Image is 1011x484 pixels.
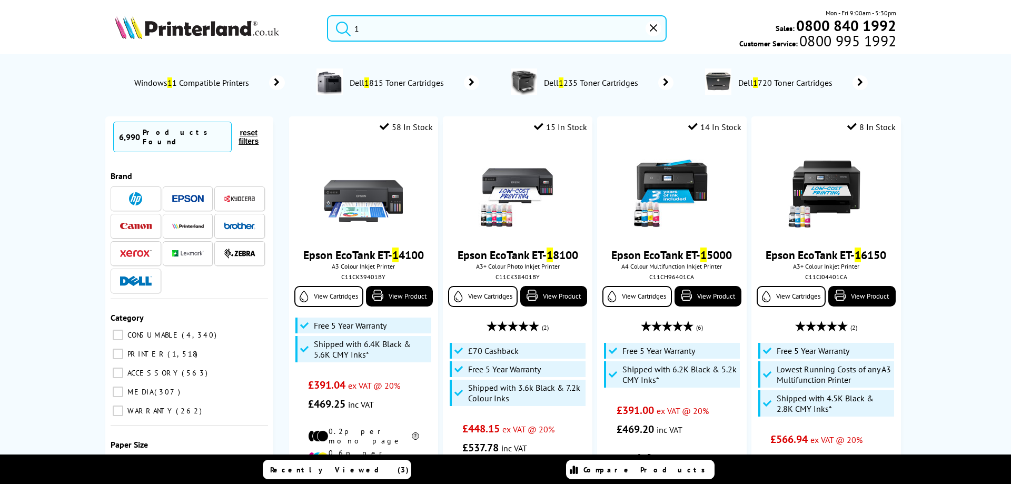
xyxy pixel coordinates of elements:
[172,250,204,256] img: Lexmark
[759,273,893,281] div: C11CJ04401CA
[757,262,895,270] span: A3+ Colour Inkjet Printer
[294,262,433,270] span: A3 Colour Inkjet Printer
[468,364,541,374] span: Free 5 Year Warranty
[542,318,549,338] span: (2)
[739,36,896,48] span: Customer Service:
[847,122,896,132] div: 8 In Stock
[348,77,448,88] span: Dell 815 Toner Cartridges
[566,460,715,479] a: Compare Products
[125,330,181,340] span: CONSUMABLE
[308,427,419,446] li: 0.2p per mono page
[348,68,479,97] a: Dell1815 Toner Cartridges
[270,465,409,475] span: Recently Viewed (3)
[451,273,584,281] div: C11CK38401BY
[605,273,738,281] div: C11CH96401CA
[826,8,896,18] span: Mon - Fri 9:00am - 5:30pm
[182,330,219,340] span: 4,340
[468,382,583,403] span: Shipped with 3.6k Black & 7.2k Colour Inks
[657,424,682,435] span: inc VAT
[176,406,204,416] span: 262
[777,393,891,414] span: Shipped with 4.5K Black & 2.8K CMY Inks*
[501,443,527,453] span: inc VAT
[120,276,152,286] img: Dell
[700,248,707,262] mark: 1
[583,465,711,475] span: Compare Products
[559,77,563,88] mark: 1
[777,364,891,385] span: Lowest Running Costs of any A3 Multifunction Printer
[462,422,500,436] span: £448.15
[125,368,181,378] span: ACCESSORY
[119,132,140,142] span: 6,990
[675,286,741,307] a: View Product
[547,248,553,262] mark: 1
[622,364,737,385] span: Shipped with 6.2K Black & 5.2k CMY Inks*
[688,122,741,132] div: 14 In Stock
[777,345,849,356] span: Free 5 Year Warranty
[303,248,424,262] a: Epson EcoTank ET-14100
[172,223,204,229] img: Printerland
[462,441,499,455] span: £537.78
[111,171,132,181] span: Brand
[308,448,419,467] li: 0.6p per colour page
[534,122,587,132] div: 15 In Stock
[828,286,895,307] a: View Product
[348,380,400,391] span: ex VAT @ 20%
[224,222,255,230] img: Brother
[520,286,587,307] a: View Product
[770,432,808,446] span: £566.94
[348,399,374,410] span: inc VAT
[113,406,123,416] input: WARRANTY 262
[795,21,896,31] a: 0800 840 1992
[294,286,363,307] a: View Cartridges
[696,318,703,338] span: (6)
[224,248,255,259] img: Zebra
[796,16,896,35] b: 0800 840 1992
[766,248,886,262] a: Epson EcoTank ET-16150
[787,151,866,230] img: epson-et-16150-with-ink-small.jpg
[154,387,183,397] span: 307
[448,262,587,270] span: A3+ Colour Photo Inkjet Printer
[776,23,795,33] span: Sales:
[468,345,519,356] span: £70 Cashback
[125,387,153,397] span: MEDIA
[542,77,642,88] span: Dell 235 Toner Cartridges
[757,286,826,307] a: View Cartridges
[316,68,343,95] img: DELL1815.jpg
[125,406,175,416] span: WARRANTY
[314,320,386,331] span: Free 5 Year Warranty
[458,248,578,262] a: Epson EcoTank ET-18100
[133,75,285,90] a: Windows11 Compatible Printers
[737,68,868,97] a: Dell1720 Toner Cartridges
[737,77,837,88] span: Dell 720 Toner Cartridges
[705,68,731,95] img: DELL1720.jpg
[617,422,654,436] span: £469.20
[308,378,345,392] span: £391.04
[850,318,857,338] span: (2)
[120,223,152,230] img: Canon
[113,387,123,397] input: MEDIA 307
[297,273,430,281] div: C11CK39401BY
[657,406,709,416] span: ex VAT @ 20%
[448,286,517,307] a: View Cartridges
[478,151,557,230] img: epson-et-18100-front-new-small.jpg
[113,368,123,378] input: ACCESSORY 563
[392,248,399,262] mark: 1
[617,403,654,417] span: £391.00
[366,286,433,307] a: View Product
[143,127,226,146] div: Products Found
[111,312,144,323] span: Category
[111,439,148,450] span: Paper Size
[167,77,172,88] mark: 1
[855,248,861,262] mark: 1
[232,128,265,146] button: reset filters
[364,77,369,88] mark: 1
[308,397,345,411] span: £469.25
[770,451,808,465] span: £680.33
[810,453,836,464] span: inc VAT
[115,16,279,39] img: Printerland Logo
[622,345,695,356] span: Free 5 Year Warranty
[611,248,732,262] a: Epson EcoTank ET-15000
[115,16,314,41] a: Printerland Logo
[113,349,123,359] input: PRINTER 1,518
[602,262,741,270] span: A4 Colour Multifunction Inkjet Printer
